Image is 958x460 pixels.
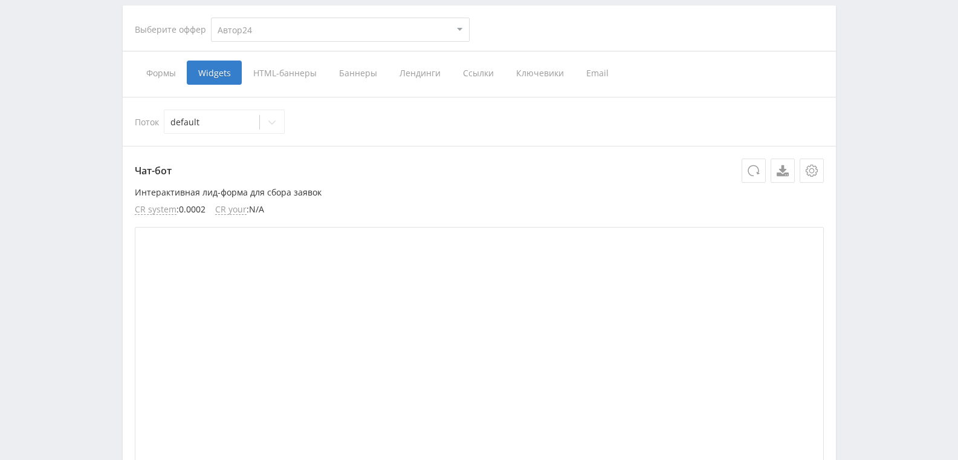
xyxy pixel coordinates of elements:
div: Выберите оффер [135,25,211,34]
button: Обновить [742,159,766,183]
span: Email [575,61,620,85]
span: Ключевики [505,61,575,85]
li: : 0.0002 [135,205,206,215]
p: Интерактивная лид-форма для сбора заявок [135,188,824,197]
span: HTML-баннеры [242,61,328,85]
a: Скачать [771,159,795,183]
p: Чат-бот [135,159,824,183]
span: CR system [135,205,176,215]
li: : N/A [215,205,264,215]
span: Widgets [187,61,242,85]
span: Ссылки [451,61,505,85]
span: Формы [135,61,187,85]
button: Настройки [800,159,824,183]
span: Лендинги [388,61,451,85]
div: Поток [135,110,824,134]
span: CR your [215,205,247,215]
span: Баннеры [328,61,388,85]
